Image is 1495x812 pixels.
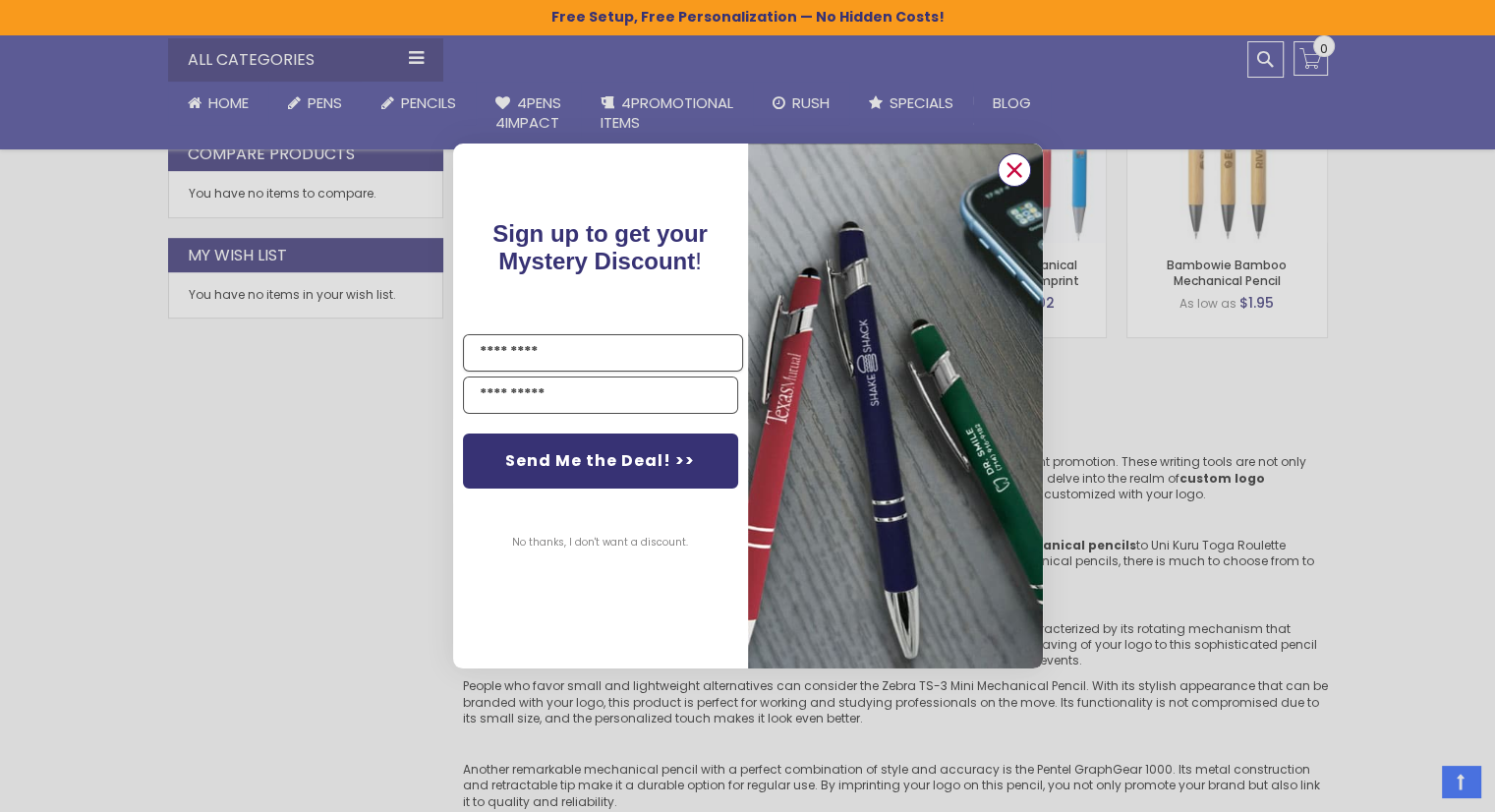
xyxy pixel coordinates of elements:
img: pop-up-image [748,144,1043,667]
iframe: Google Customer Reviews [1333,759,1495,812]
button: No thanks, I don't want a discount. [502,518,698,567]
button: Send Me the Deal! >> [463,434,738,489]
span: ! [492,220,708,274]
span: Sign up to get your Mystery Discount [492,220,708,274]
button: Close dialog [998,153,1031,187]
